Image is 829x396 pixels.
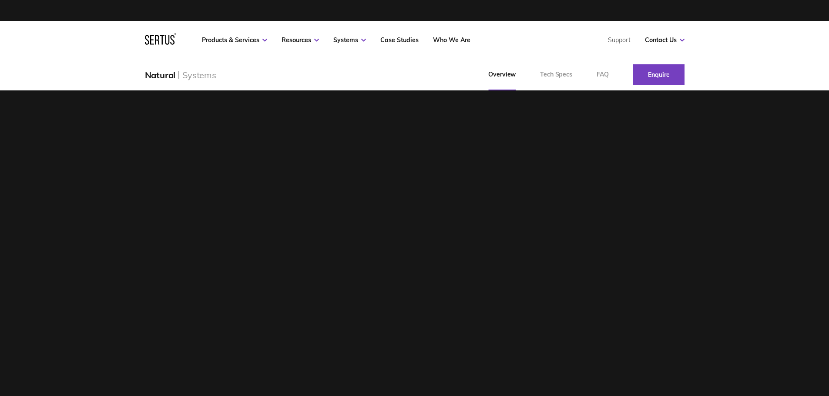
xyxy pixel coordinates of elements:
a: Who We Are [433,36,470,44]
a: Resources [282,36,319,44]
div: Natural [145,70,176,80]
a: Systems [333,36,366,44]
a: Enquire [633,64,685,85]
a: Support [608,36,631,44]
a: Case Studies [380,36,419,44]
a: FAQ [584,59,621,90]
a: Tech Specs [528,59,584,90]
a: Contact Us [645,36,685,44]
div: Systems [182,70,216,80]
a: Products & Services [202,36,267,44]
